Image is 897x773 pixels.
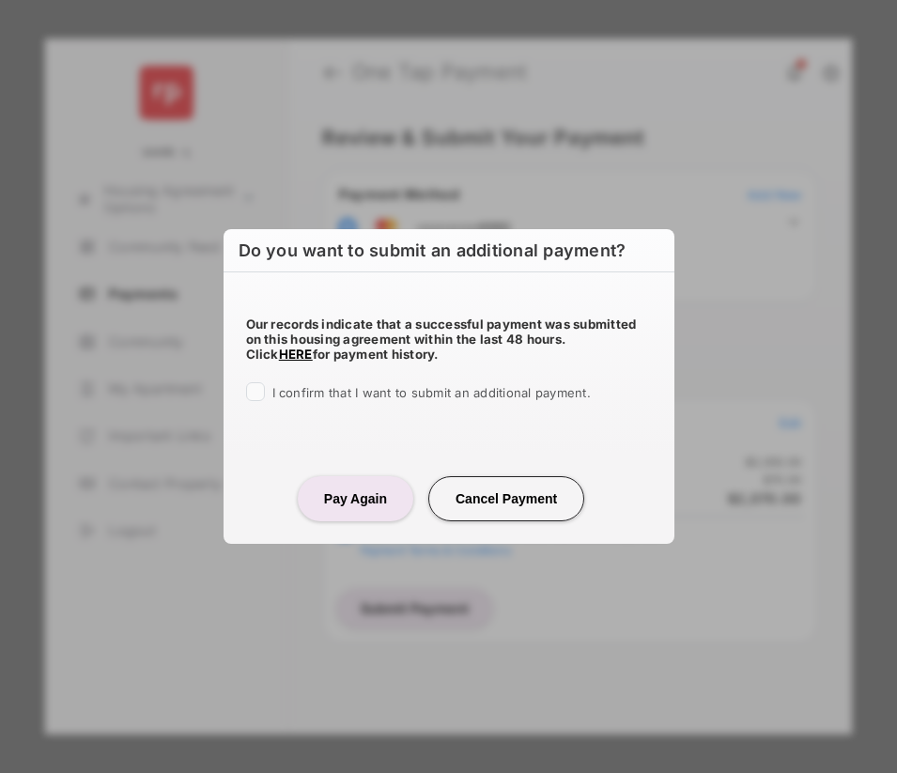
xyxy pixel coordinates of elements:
h5: Our records indicate that a successful payment was submitted on this housing agreement within the... [246,317,652,362]
a: HERE [279,347,313,362]
button: Pay Again [298,476,413,521]
span: I confirm that I want to submit an additional payment. [272,385,591,400]
h6: Do you want to submit an additional payment? [224,229,674,272]
button: Cancel Payment [428,476,584,521]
